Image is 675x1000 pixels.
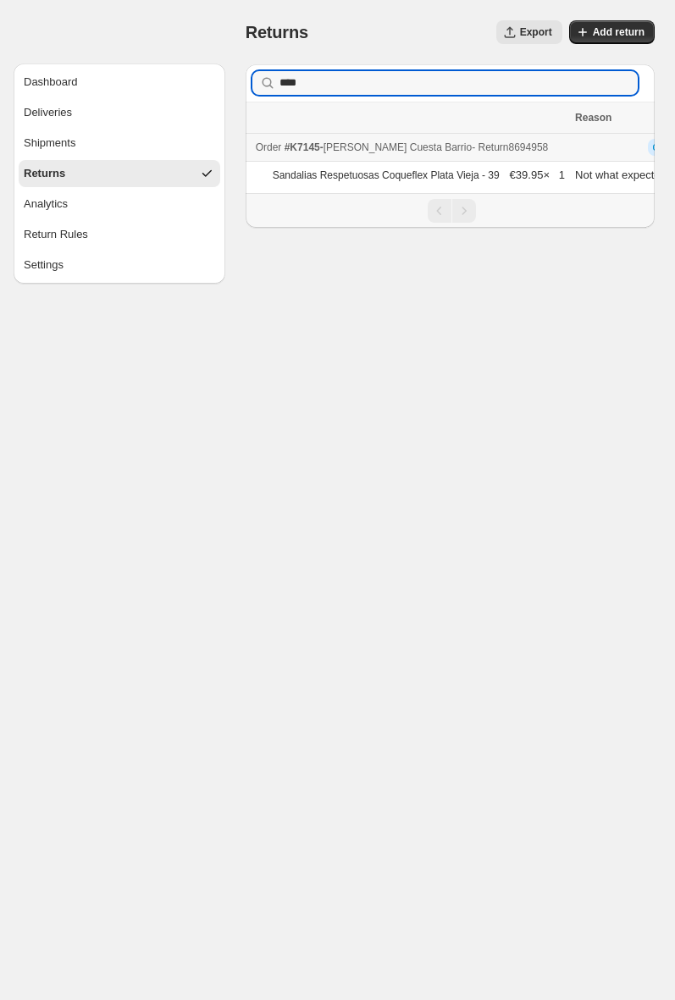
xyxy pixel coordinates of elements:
button: Shipments [19,130,220,157]
button: Dashboard [19,69,220,96]
span: #K7145 [285,141,320,153]
span: €39.95 × 1 [510,169,565,181]
div: Deliveries [24,104,72,121]
div: Analytics [24,196,68,213]
div: Return Rules [24,226,88,243]
button: Settings [19,251,220,279]
div: Settings [24,257,64,273]
div: Returns [24,165,65,182]
nav: Pagination [246,193,655,228]
td: Not what expected [570,162,672,190]
span: - Return 8694958 [472,141,548,153]
div: Dashboard [24,74,78,91]
span: Returns [246,23,308,41]
div: - [256,139,565,156]
span: Reason [575,112,611,124]
span: [PERSON_NAME] Cuesta Barrio [324,141,472,153]
button: Return Rules [19,221,220,248]
button: Deliveries [19,99,220,126]
button: Returns [19,160,220,187]
div: Shipments [24,135,75,152]
p: Sandalias Respetuosas Coqueflex Plata Vieja - 39 [273,169,500,182]
button: Add return [569,20,655,44]
button: Export [496,20,562,44]
span: Export [520,25,552,39]
span: Add return [593,25,645,39]
span: Order [256,141,282,153]
button: Analytics [19,191,220,218]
